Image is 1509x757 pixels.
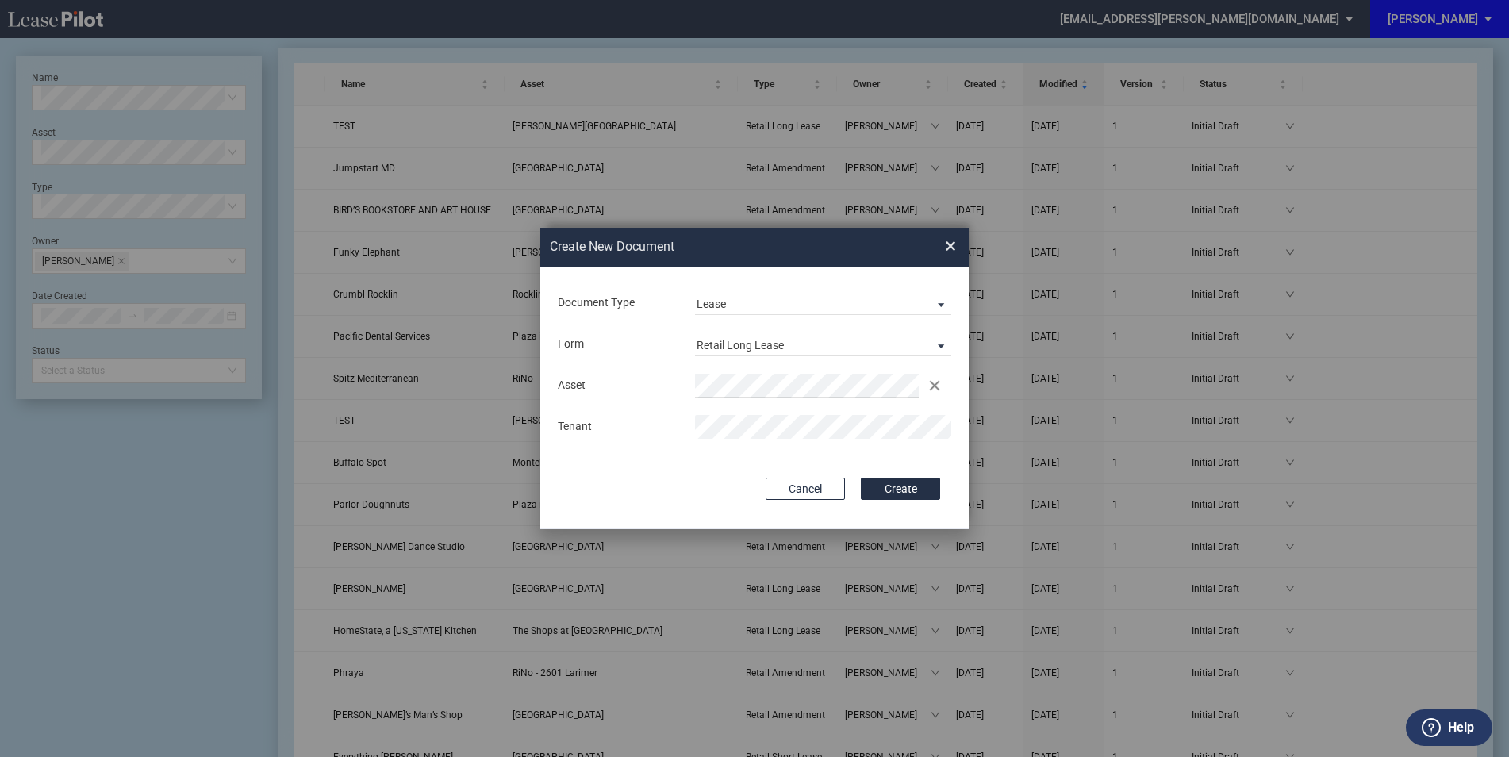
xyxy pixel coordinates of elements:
[697,298,726,310] div: Lease
[695,291,951,315] md-select: Document Type: Lease
[697,339,784,352] div: Retail Long Lease
[861,478,940,500] button: Create
[548,336,685,352] div: Form
[766,478,845,500] button: Cancel
[695,332,951,356] md-select: Lease Form: Retail Long Lease
[548,378,685,394] div: Asset
[548,295,685,311] div: Document Type
[550,238,888,256] h2: Create New Document
[548,419,685,435] div: Tenant
[1448,717,1474,738] label: Help
[540,228,969,529] md-dialog: Create New ...
[945,234,956,259] span: ×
